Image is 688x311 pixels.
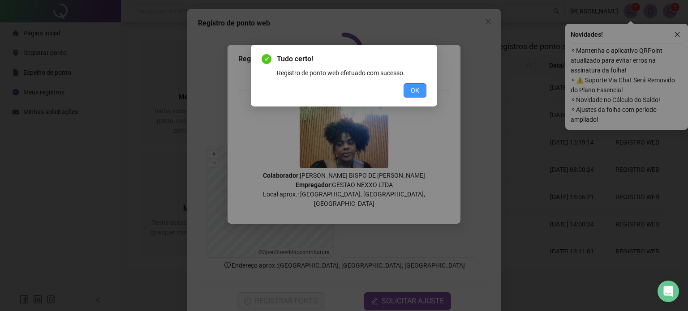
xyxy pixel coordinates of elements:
[411,85,419,95] span: OK
[262,54,271,64] span: check-circle
[277,68,426,78] div: Registro de ponto web efetuado com sucesso.
[404,83,426,98] button: OK
[277,54,426,64] span: Tudo certo!
[658,281,679,302] div: Open Intercom Messenger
